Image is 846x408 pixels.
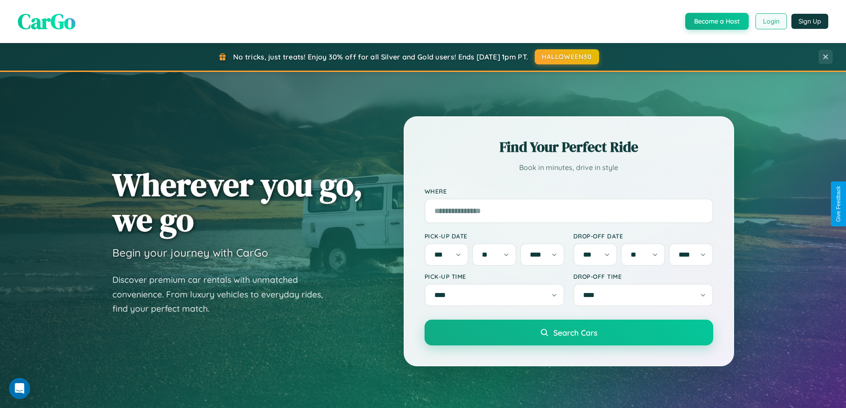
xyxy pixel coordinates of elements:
[112,246,268,259] h3: Begin your journey with CarGo
[425,273,564,280] label: Pick-up Time
[685,13,749,30] button: Become a Host
[535,49,599,64] button: HALLOWEEN30
[425,320,713,345] button: Search Cars
[573,232,713,240] label: Drop-off Date
[755,13,787,29] button: Login
[18,7,75,36] span: CarGo
[425,161,713,174] p: Book in minutes, drive in style
[573,273,713,280] label: Drop-off Time
[835,186,842,222] div: Give Feedback
[553,328,597,337] span: Search Cars
[791,14,828,29] button: Sign Up
[112,167,363,237] h1: Wherever you go, we go
[112,273,334,316] p: Discover premium car rentals with unmatched convenience. From luxury vehicles to everyday rides, ...
[9,378,30,399] iframe: Intercom live chat
[425,232,564,240] label: Pick-up Date
[233,52,528,61] span: No tricks, just treats! Enjoy 30% off for all Silver and Gold users! Ends [DATE] 1pm PT.
[425,137,713,157] h2: Find Your Perfect Ride
[425,187,713,195] label: Where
